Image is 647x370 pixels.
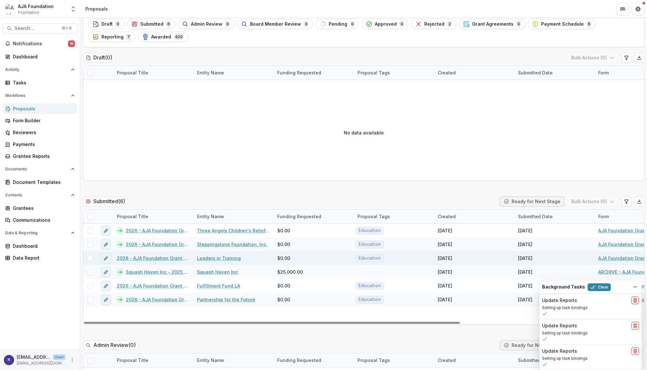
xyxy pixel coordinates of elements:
h2: Background Tasks [542,284,585,290]
button: Bulk Actions (0) [567,53,619,63]
div: kjarrett@ajafoundation.org [8,358,10,362]
div: Proposal Tags [354,210,434,223]
button: Export table data [634,53,644,63]
div: Funding Requested [273,213,325,220]
div: [DATE] [518,227,532,234]
span: $0.00 [277,255,290,262]
img: AJA Foundation [5,4,15,14]
button: Payment Schedule6 [528,19,596,29]
div: Entity Name [193,357,228,364]
div: Created [434,210,514,223]
div: [DATE] [518,269,532,275]
div: Dashboard [13,243,72,249]
a: Squash Haven Inc [197,269,238,275]
div: Proposal Title [113,357,152,364]
button: Clear [588,283,611,291]
span: Payment Schedule [541,22,584,27]
a: Fulfillment Fund LA [197,282,240,289]
button: More [68,356,76,364]
a: Proposals [3,103,77,114]
div: Submitted Date [514,353,594,367]
button: Notifications16 [3,39,77,49]
nav: breadcrumb [83,4,110,13]
button: Submitted6 [127,19,175,29]
div: Created [434,69,460,76]
span: Board Member Review [250,22,301,27]
button: Edit table settings [621,53,632,63]
div: Form [594,213,613,220]
div: Payments [13,141,72,148]
span: 2 [447,21,452,28]
div: Created [434,66,514,80]
div: Proposal Title [113,66,193,80]
span: Activity [5,67,68,72]
p: Setting up task bindings [542,330,639,336]
div: [DATE] [438,269,452,275]
div: Proposal Title [113,213,152,220]
button: Approved0 [362,19,409,29]
button: Open Contacts [3,190,77,200]
button: Pending0 [315,19,359,29]
span: 7 [126,33,131,40]
span: Reporting [101,34,124,40]
div: Created [434,353,514,367]
div: Form [594,69,613,76]
div: Proposal Title [113,353,193,367]
a: 2026 - AJA Foundation Grant Application [126,227,189,234]
button: Rejected2 [411,19,456,29]
button: Open entity switcher [69,3,78,15]
button: Draft0 [88,19,125,29]
span: Rejected [424,22,444,27]
div: Grantees [13,205,72,211]
h2: Update Reports [542,298,577,303]
h2: Draft ( 0 ) [83,53,115,62]
button: Export table data [634,196,644,207]
span: Search... [14,26,58,31]
span: 420 [174,33,184,40]
button: Bulk Actions (0) [567,196,619,207]
span: Submitted [140,22,163,27]
a: Communications [3,215,77,225]
a: Steppingstone Foundation, Inc. [197,241,267,248]
p: Setting up task bindings [542,356,639,361]
a: Reviewers [3,127,77,138]
a: Partnership for the Future [197,296,255,303]
p: User [53,354,66,360]
div: ⌘ + K [60,25,73,32]
div: Created [434,357,460,364]
span: Admin Review [191,22,222,27]
button: Board Member Review0 [237,19,313,29]
a: 2026 - AJA Foundation Grant Application [117,282,189,289]
div: [DATE] [438,282,452,289]
div: [DATE] [438,296,452,303]
div: Submitted Date [514,66,594,80]
a: Form Builder [3,115,77,126]
span: $0.00 [277,296,290,303]
span: Draft [101,22,113,27]
span: Documents [5,167,68,171]
div: [DATE] [518,255,532,262]
div: Proposal Tags [354,69,394,76]
div: Document Templates [13,179,72,185]
h2: Admin Review ( 0 ) [83,340,139,350]
div: Proposal Tags [354,66,434,80]
div: Entity Name [193,210,273,223]
div: Created [434,213,460,220]
p: [EMAIL_ADDRESS][DOMAIN_NAME] [17,354,50,360]
span: $0.00 [277,227,290,234]
a: Tasks [3,77,77,88]
div: Proposal Tags [354,353,434,367]
a: Dashboard [3,241,77,251]
p: Setting up task bindings [542,305,639,311]
div: Funding Requested [273,66,354,80]
span: 0 [399,21,404,28]
button: Admin Review0 [178,19,234,29]
div: AJA Foundation [18,3,54,10]
div: [DATE] [438,241,452,248]
div: Proposals [13,105,72,112]
div: Data Report [13,254,72,261]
